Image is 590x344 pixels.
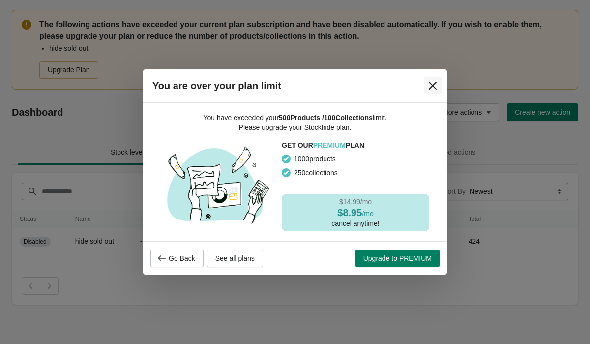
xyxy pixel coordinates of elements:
img: upsell_modal_image [161,140,274,227]
span: Go Back [169,254,195,262]
span: /mo [362,210,373,218]
img: ok-icon-226a8172.svg [282,155,291,163]
h2: You are over your plan limit [152,80,281,92]
img: ok-icon-226a8172.svg [282,168,291,177]
span: $ 8.95 [337,207,362,218]
h3: GET OUR PLAN [282,140,429,150]
button: See all plans [207,250,263,267]
span: 1000 products [294,154,336,164]
span: See all plans [215,254,255,262]
span: 250 collections [294,168,338,178]
button: Close [424,77,442,94]
span: $ 14.99 /mo [339,198,372,206]
strong: 500 Products / 100 Collections [279,114,373,122]
button: Go Back [150,250,204,267]
span: cancel anytime! [331,219,379,227]
span: Upgrade to PREMIUM [363,254,432,262]
button: Upgrade to PREMIUM [355,250,440,267]
span: PREMIUM [313,141,346,149]
h3: You have exceeded your limit. Please upgrade your Stockhide plan. [197,113,393,132]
